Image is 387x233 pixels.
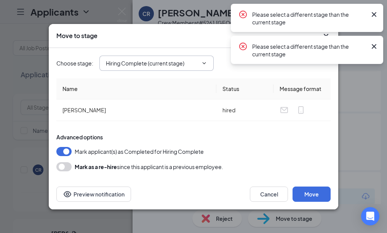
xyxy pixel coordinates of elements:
svg: CrossCircle [238,42,248,51]
svg: Cross [369,10,379,19]
th: Name [56,78,216,99]
svg: CrossCircle [238,10,248,19]
b: Mark as a re-hire [75,163,117,170]
div: Advanced options [56,133,331,141]
div: Please select a different stage than the current stage [252,10,366,26]
svg: MobileSms [296,105,305,115]
button: Move [293,187,331,202]
span: [PERSON_NAME] [62,107,106,113]
h3: Move to stage [56,32,98,40]
button: Cancel [250,187,288,202]
td: hired [216,99,273,121]
th: Status [216,78,273,99]
button: Preview notificationEye [56,187,131,202]
svg: ChevronDown [201,60,207,66]
svg: Eye [63,190,72,199]
svg: Cross [369,42,379,51]
div: Open Intercom Messenger [361,207,379,225]
div: Please select a different stage than the current stage [252,42,366,58]
span: Choose stage : [56,59,93,67]
span: Mark applicant(s) as Completed for Hiring Complete [75,147,204,156]
svg: Email [280,105,289,115]
div: since this applicant is a previous employee. [75,162,223,171]
th: Message format [273,78,331,99]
